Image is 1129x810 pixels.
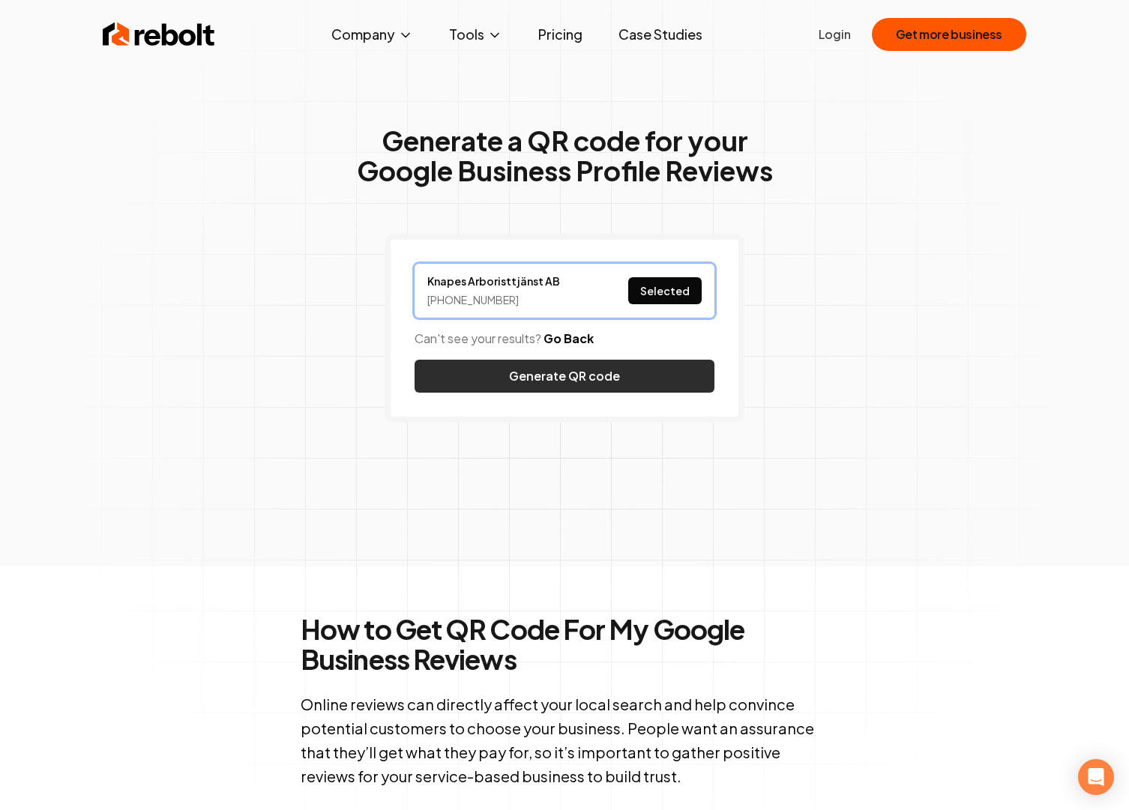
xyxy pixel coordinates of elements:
[427,273,560,289] a: Knapes Arboristtjänst AB
[103,19,215,49] img: Rebolt Logo
[606,19,714,49] a: Case Studies
[415,360,714,393] button: Generate QR code
[437,19,514,49] button: Tools
[872,18,1026,51] button: Get more business
[427,292,560,308] div: [PHONE_NUMBER]
[319,19,425,49] button: Company
[544,330,594,348] button: Go Back
[415,330,714,348] p: Can't see your results?
[526,19,594,49] a: Pricing
[301,614,828,674] h2: How to Get QR Code For My Google Business Reviews
[628,277,702,304] button: Selected
[1078,759,1114,795] div: Open Intercom Messenger
[357,126,773,186] h1: Generate a QR code for your Google Business Profile Reviews
[819,25,851,43] a: Login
